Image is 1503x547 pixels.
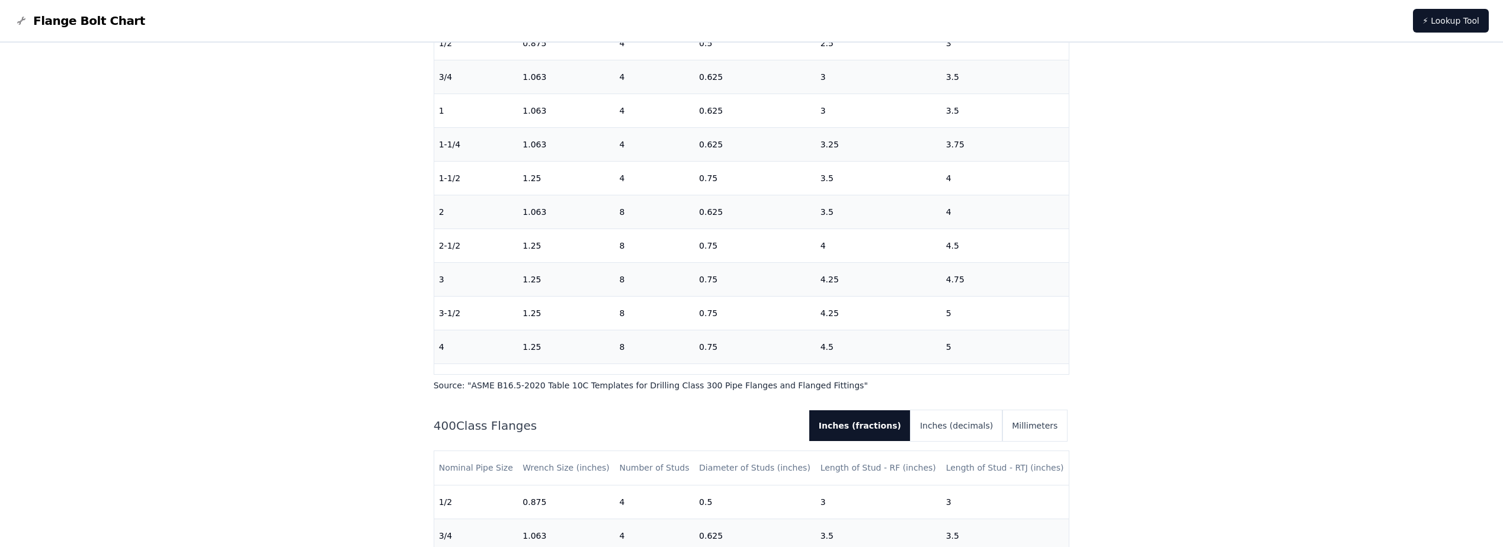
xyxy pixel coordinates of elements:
td: 5 [941,330,1069,363]
td: 4.25 [816,262,941,296]
td: 4.25 [816,296,941,330]
td: 0.625 [694,60,816,94]
td: 3.5 [941,60,1069,94]
td: 4 [816,229,941,262]
td: 2 [434,195,518,229]
td: 8 [614,363,694,397]
td: 3.5 [816,161,941,195]
td: 4 [434,330,518,363]
td: 4 [614,127,694,161]
td: 3.25 [816,127,941,161]
td: 3 [434,262,518,296]
td: 1.25 [518,363,614,397]
button: Inches (fractions) [809,410,911,441]
td: 3 [941,26,1069,60]
td: 5 [941,296,1069,330]
td: 1.25 [518,161,614,195]
td: 3 [941,485,1069,519]
td: 0.75 [694,363,816,397]
td: 1.063 [518,195,614,229]
td: 3-1/2 [434,296,518,330]
td: 3 [816,60,941,94]
a: ⚡ Lookup Tool [1413,9,1489,33]
span: Flange Bolt Chart [33,12,145,29]
th: Diameter of Studs (inches) [694,451,816,485]
th: Nominal Pipe Size [434,451,518,485]
td: 3.5 [941,94,1069,127]
td: 4 [614,485,694,519]
td: 4.5 [816,330,941,363]
td: 3/4 [434,60,518,94]
h2: 400 Class Flanges [434,417,800,434]
img: Flange Bolt Chart Logo [14,14,28,28]
td: 1 [434,94,518,127]
td: 4 [614,94,694,127]
td: 8 [614,330,694,363]
td: 1.25 [518,229,614,262]
td: 2-1/2 [434,229,518,262]
td: 0.75 [694,262,816,296]
td: 8 [614,296,694,330]
td: 3 [816,485,941,519]
td: 4.75 [816,363,941,397]
td: 4 [614,60,694,94]
td: 0.75 [694,229,816,262]
th: Wrench Size (inches) [518,451,614,485]
td: 4 [614,26,694,60]
td: 0.625 [694,127,816,161]
td: 0.5 [694,26,816,60]
td: 5.25 [941,363,1069,397]
td: 0.5 [694,485,816,519]
td: 0.875 [518,485,614,519]
td: 1.063 [518,94,614,127]
td: 1/2 [434,485,518,519]
td: 4.75 [941,262,1069,296]
td: 1.063 [518,60,614,94]
td: 1.063 [518,127,614,161]
td: 8 [614,195,694,229]
td: 1-1/2 [434,161,518,195]
p: Source: " ASME B16.5-2020 Table 10C Templates for Drilling Class 300 Pipe Flanges and Flanged Fit... [434,379,1070,391]
td: 1/2 [434,26,518,60]
td: 1.25 [518,296,614,330]
td: 8 [614,262,694,296]
td: 0.625 [694,94,816,127]
th: Length of Stud - RTJ (inches) [941,451,1069,485]
th: Number of Studs [614,451,694,485]
td: 3.75 [941,127,1069,161]
button: Millimeters [1002,410,1067,441]
td: 4 [614,161,694,195]
td: 0.625 [694,195,816,229]
td: 4 [941,195,1069,229]
td: 5 [434,363,518,397]
td: 3 [816,94,941,127]
td: 4.5 [941,229,1069,262]
td: 1-1/4 [434,127,518,161]
button: Inches (decimals) [911,410,1002,441]
td: 0.75 [694,161,816,195]
a: Flange Bolt Chart LogoFlange Bolt Chart [14,12,145,29]
td: 1.25 [518,262,614,296]
td: 3.5 [816,195,941,229]
td: 0.75 [694,296,816,330]
td: 4 [941,161,1069,195]
td: 8 [614,229,694,262]
td: 0.875 [518,26,614,60]
td: 1.25 [518,330,614,363]
th: Length of Stud - RF (inches) [816,451,941,485]
td: 2.5 [816,26,941,60]
td: 0.75 [694,330,816,363]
